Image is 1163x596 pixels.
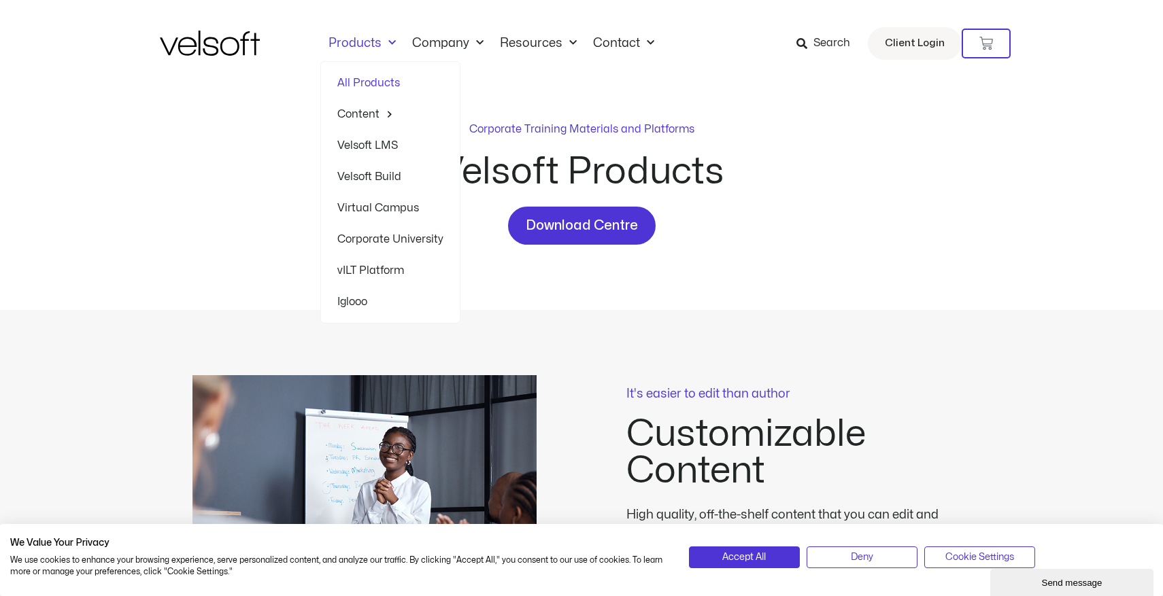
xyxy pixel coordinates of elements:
[337,255,443,286] a: vILT Platform
[851,550,873,565] span: Deny
[585,36,662,51] a: ContactMenu Toggle
[526,215,638,236] span: Download Centre
[10,555,669,578] p: We use cookies to enhance your browsing experience, serve personalized content, and analyze our t...
[885,35,945,52] span: Client Login
[626,388,971,400] p: It's easier to edit than author
[337,130,443,161] a: Velsoft LMS
[626,506,953,561] div: High quality, off-the-shelf content that you can edit and make any changes you like – including t...
[337,161,443,192] a: Velsoft Build
[337,67,443,99] a: All Products
[722,550,766,565] span: Accept All
[337,224,443,255] a: Corporate University
[807,546,917,568] button: Deny all cookies
[945,550,1014,565] span: Cookie Settings
[337,192,443,224] a: Virtual Campus
[160,31,260,56] img: Velsoft Training Materials
[320,36,662,51] nav: Menu
[404,36,492,51] a: CompanyMenu Toggle
[868,27,962,60] a: Client Login
[320,36,404,51] a: ProductsMenu Toggle
[626,416,971,489] h2: Customizable Content
[320,61,460,323] ul: ProductsMenu Toggle
[492,36,585,51] a: ResourcesMenu Toggle
[337,286,443,317] a: Iglooo
[689,546,800,568] button: Accept all cookies
[337,99,443,130] a: ContentMenu Toggle
[508,207,656,245] a: Download Centre
[813,35,850,52] span: Search
[337,154,826,190] h2: Velsoft Products
[10,537,669,549] h2: We Value Your Privacy
[469,121,694,137] p: Corporate Training Materials and Platforms
[924,546,1035,568] button: Adjust cookie preferences
[990,566,1156,596] iframe: chat widget
[796,32,860,55] a: Search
